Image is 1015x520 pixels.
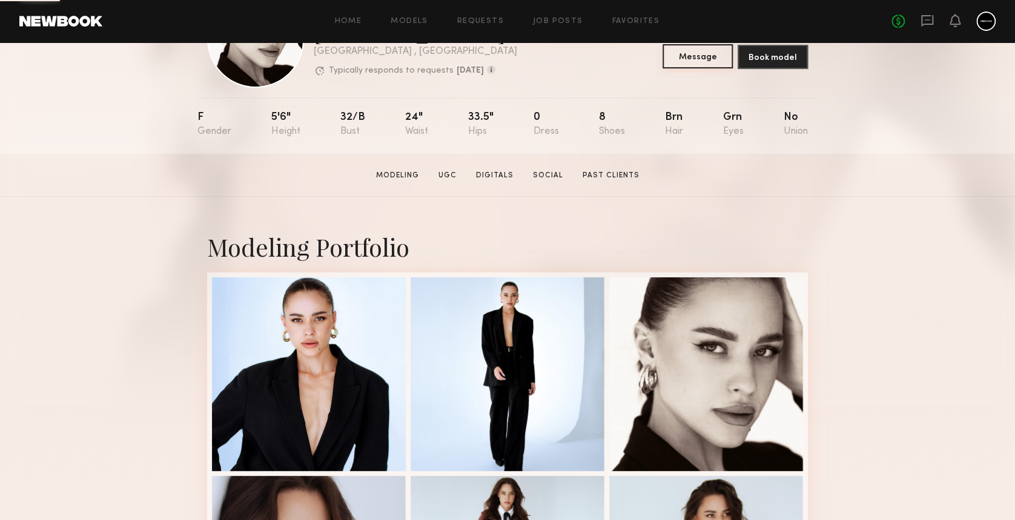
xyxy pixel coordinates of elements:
[314,47,523,57] div: [GEOGRAPHIC_DATA] , [GEOGRAPHIC_DATA]
[405,112,428,137] div: 24"
[578,170,644,181] a: Past Clients
[329,67,454,75] p: Typically responds to requests
[723,112,744,137] div: Grn
[533,18,583,25] a: Job Posts
[391,18,428,25] a: Models
[471,170,518,181] a: Digitals
[665,112,683,137] div: Brn
[434,170,461,181] a: UGC
[528,170,568,181] a: Social
[784,112,808,137] div: No
[335,18,362,25] a: Home
[534,112,559,137] div: 0
[612,18,660,25] a: Favorites
[340,112,365,137] div: 32/b
[197,112,231,137] div: F
[468,112,494,137] div: 33.5"
[599,112,625,137] div: 8
[457,67,484,75] b: [DATE]
[457,18,504,25] a: Requests
[271,112,300,137] div: 5'6"
[371,170,424,181] a: Modeling
[738,45,808,69] button: Book model
[207,231,808,263] div: Modeling Portfolio
[663,44,733,68] button: Message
